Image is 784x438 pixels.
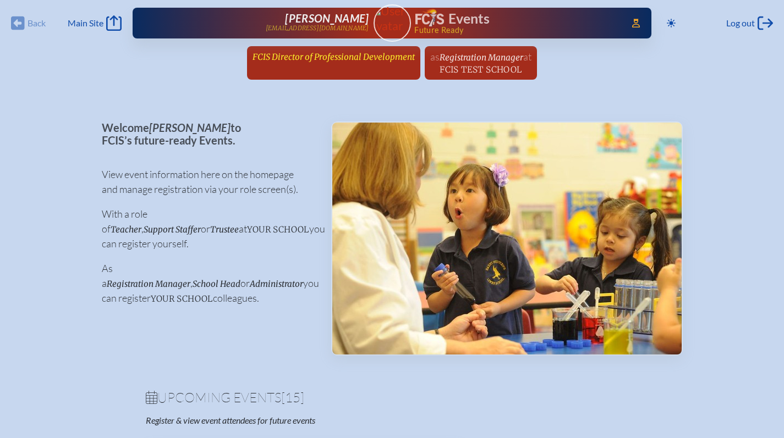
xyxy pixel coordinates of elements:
[440,52,523,63] span: Registration Manager
[68,18,103,29] span: Main Site
[332,123,682,354] img: Events
[415,9,617,34] div: FCIS Events — Future ready
[253,52,415,62] span: FCIS Director of Professional Development
[369,4,415,33] img: User Avatar
[107,279,190,289] span: Registration Manager
[193,279,240,289] span: School Head
[68,15,122,31] a: Main Site
[146,415,436,426] p: Register & view event attendees for future events
[726,18,755,29] span: Log out
[102,261,314,306] p: As a , or you can register colleagues.
[151,293,213,304] span: your school
[250,279,303,289] span: Administrator
[266,25,369,32] p: [EMAIL_ADDRESS][DOMAIN_NAME]
[111,224,141,235] span: Teacher
[102,167,314,197] p: View event information here on the homepage and manage registration via your role screen(s).
[374,4,411,42] a: User Avatar
[248,46,419,67] a: FCIS Director of Professional Development
[440,64,522,75] span: FCIS Test School
[426,46,536,80] a: asRegistration ManageratFCIS Test School
[102,121,314,146] p: Welcome to FCIS’s future-ready Events.
[144,224,201,235] span: Support Staffer
[285,12,369,25] span: [PERSON_NAME]
[523,51,531,63] span: at
[149,121,231,134] span: [PERSON_NAME]
[414,26,616,34] span: Future Ready
[210,224,239,235] span: Trustee
[168,12,369,34] a: [PERSON_NAME][EMAIL_ADDRESS][DOMAIN_NAME]
[146,391,639,404] h1: Upcoming Events
[102,207,314,251] p: With a role of , or at you can register yourself.
[430,51,440,63] span: as
[281,389,304,406] span: [15]
[247,224,309,235] span: your school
